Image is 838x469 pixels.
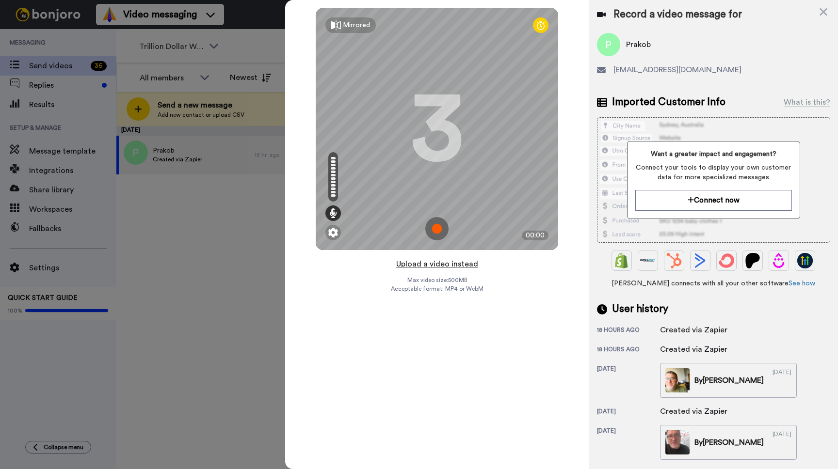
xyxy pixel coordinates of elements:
[410,93,464,165] div: 3
[597,365,660,398] div: [DATE]
[614,253,629,268] img: Shopify
[666,253,682,268] img: Hubspot
[660,344,727,355] div: Created via Zapier
[597,427,660,460] div: [DATE]
[391,285,483,293] span: Acceptable format: MP4 or WebM
[784,96,830,108] div: What is this?
[597,407,660,417] div: [DATE]
[612,95,725,109] span: Imported Customer Info
[693,253,708,268] img: ActiveCampaign
[745,253,760,268] img: Patreon
[393,258,481,270] button: Upload a video instead
[613,64,741,76] span: [EMAIL_ADDRESS][DOMAIN_NAME]
[660,425,797,460] a: By[PERSON_NAME][DATE]
[328,228,338,237] img: ic_gear.svg
[425,217,449,240] img: ic_record_start.svg
[597,345,660,355] div: 18 hours ago
[694,437,764,448] div: By [PERSON_NAME]
[665,430,690,454] img: 708e07c6-bdab-46bb-9173-0e967460e06a-thumb.jpg
[635,149,792,159] span: Want a greater impact and engagement?
[773,368,791,392] div: [DATE]
[635,190,792,211] button: Connect now
[660,324,727,336] div: Created via Zapier
[719,253,734,268] img: ConvertKit
[597,326,660,336] div: 18 hours ago
[665,368,690,392] img: 75988a03-4672-4718-937f-392b1cdc4030-thumb.jpg
[635,163,792,182] span: Connect your tools to display your own customer data for more specialized messages
[660,406,727,417] div: Created via Zapier
[797,253,813,268] img: GoHighLevel
[612,302,668,316] span: User history
[694,375,764,386] div: By [PERSON_NAME]
[597,279,830,288] span: [PERSON_NAME] connects with all your other software
[522,231,548,240] div: 00:00
[407,276,467,284] span: Max video size: 500 MB
[660,363,797,398] a: By[PERSON_NAME][DATE]
[640,253,656,268] img: Ontraport
[789,280,815,287] a: See how
[771,253,787,268] img: Drip
[773,430,791,454] div: [DATE]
